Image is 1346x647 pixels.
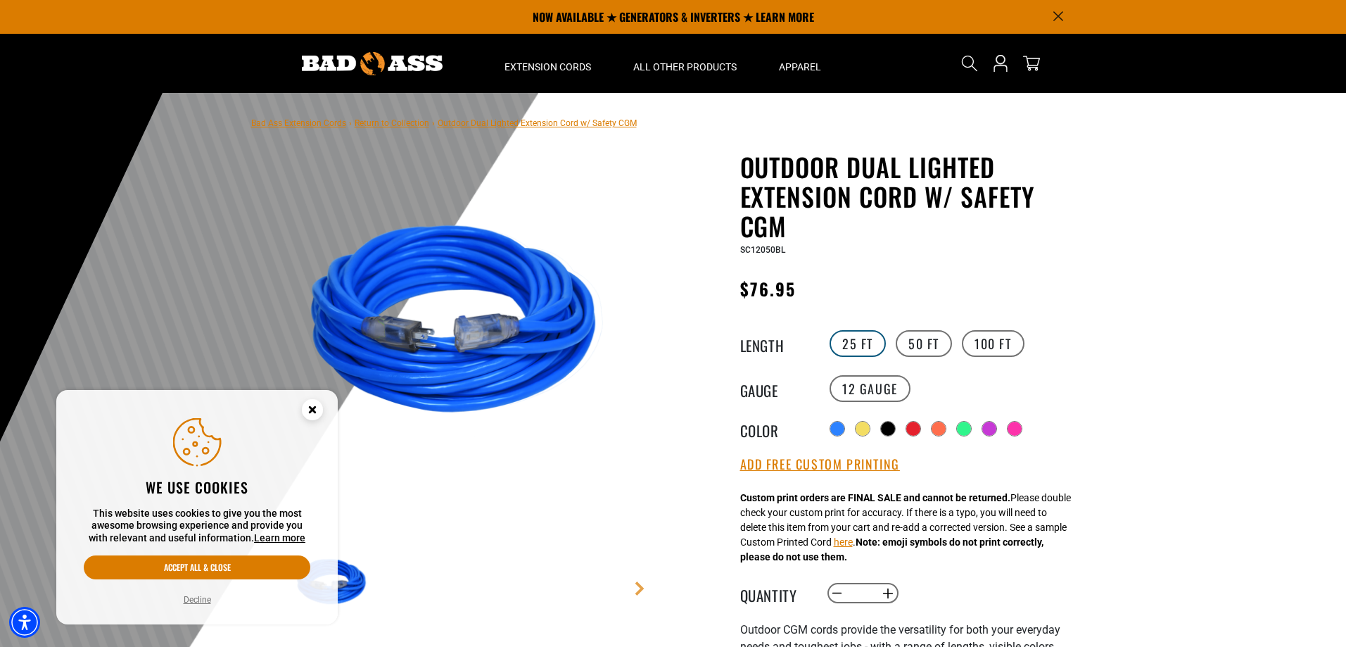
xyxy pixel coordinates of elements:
strong: Custom print orders are FINAL SALE and cannot be returned. [740,492,1010,503]
legend: Color [740,420,811,438]
span: SC12050BL [740,245,785,255]
span: All Other Products [633,61,737,73]
label: Quantity [740,584,811,603]
a: Open this option [989,34,1012,93]
legend: Gauge [740,379,811,398]
a: cart [1020,55,1043,72]
a: Next [633,582,647,596]
a: Bad Ass Extension Cords [251,118,346,128]
div: Please double check your custom print for accuracy. If there is a typo, you will need to delete t... [740,491,1071,565]
span: › [432,118,435,128]
img: Bad Ass Extension Cords [302,52,443,75]
aside: Cookie Consent [56,390,338,625]
a: Return to Collection [355,118,429,128]
button: Accept all & close [84,555,310,579]
h1: Outdoor Dual Lighted Extension Cord w/ Safety CGM [740,152,1085,241]
div: Accessibility Menu [9,607,40,638]
label: 50 FT [896,330,952,357]
summary: Search [958,52,981,75]
button: Add Free Custom Printing [740,457,900,472]
span: › [349,118,352,128]
span: $76.95 [740,276,796,301]
strong: Note: emoji symbols do not print correctly, please do not use them. [740,536,1043,563]
label: 25 FT [830,330,886,357]
h2: We use cookies [84,478,310,496]
button: Decline [179,593,215,607]
p: This website uses cookies to give you the most awesome browsing experience and provide you with r... [84,508,310,545]
label: 100 FT [962,330,1024,357]
img: Blue [293,155,632,494]
span: Outdoor Dual Lighted Extension Cord w/ Safety CGM [438,118,637,128]
summary: Apparel [758,34,842,93]
button: Close this option [287,390,338,434]
summary: All Other Products [612,34,758,93]
button: here [834,535,853,550]
label: 12 Gauge [830,375,910,402]
legend: Length [740,334,811,353]
summary: Extension Cords [483,34,612,93]
span: Apparel [779,61,821,73]
a: This website uses cookies to give you the most awesome browsing experience and provide you with r... [254,532,305,544]
nav: breadcrumbs [251,114,637,131]
span: Extension Cords [504,61,591,73]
